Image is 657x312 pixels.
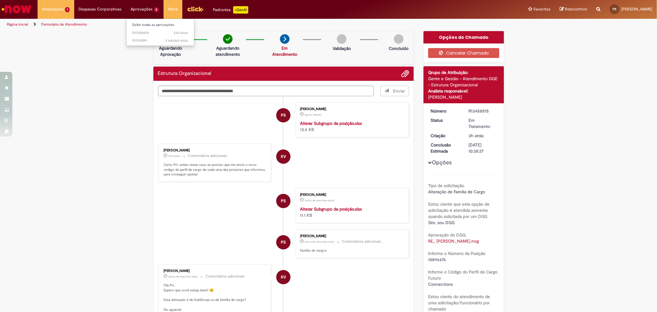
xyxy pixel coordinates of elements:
b: Aprovação do DGG. [428,232,466,238]
b: Tipo de solicitação [428,183,464,188]
span: Alteração de Família de Cargo [428,189,485,195]
span: 1 [65,7,70,12]
div: Priscila Alves Morais Da Silva [276,194,290,208]
p: Olá Pri, Espero que você esteja bem!! 😊 Essa alteração é de SubGroup ou de família de cargo? No a... [164,283,266,312]
div: [PERSON_NAME] [164,149,266,152]
small: Comentários adicionais [206,274,245,279]
div: [PERSON_NAME] [300,107,403,111]
ul: Aprovações [126,18,195,46]
div: 28/08/2025 15:07:00 [468,133,497,139]
time: 28/08/2025 17:04:48 [305,240,334,244]
span: Connections [428,281,453,287]
b: Informe o Código do Perfil de Cargo Futuro [428,269,497,281]
ul: Trilhas de página [5,19,433,30]
p: Validação [333,45,351,51]
div: 13.6 KB [300,120,403,133]
span: PS [281,108,286,123]
p: Aguardando atendimento [213,45,243,57]
span: cerca de uma hora atrás [168,275,198,278]
a: Alterar Subgrupo da posição.xlsx [300,121,362,126]
time: 28/08/2025 17:05:05 [305,199,334,202]
a: Rascunhos [560,6,587,12]
b: Estou ciente do atendimento de uma solicitação/funcionário por chamado [428,294,490,312]
span: Favoritos [533,6,550,12]
span: 10896676 [428,257,446,262]
div: Analista responsável: [428,88,499,94]
time: 02/06/2025 08:51:40 [165,38,188,43]
div: [PERSON_NAME] [300,193,403,197]
p: Concluído [389,45,408,51]
span: KV [281,270,286,285]
span: More [168,6,178,12]
div: Em Tratamento [468,117,497,129]
div: [PERSON_NAME] [300,234,403,238]
span: cerca de uma hora atrás [305,240,334,244]
a: Formulário de Atendimento [41,22,87,27]
div: Priscila Alves Morais Da Silva [276,108,290,122]
a: Página inicial [7,22,28,27]
div: Grupo de Atribuição: [428,69,499,76]
div: Karine Vieira [276,150,290,164]
dt: Status [426,117,464,123]
button: Cancelar Chamado [428,48,499,58]
time: 28/08/2025 17:41:38 [168,154,180,158]
div: 11.1 KB [300,206,403,218]
dt: Número [426,108,464,114]
time: 06/08/2025 10:30:45 [174,31,188,35]
span: 3 mês(es) atrás [165,38,188,43]
span: 3h atrás [468,133,484,138]
img: check-circle-green.png [223,34,233,44]
img: click_logo_yellow_360x200.png [187,4,204,14]
span: Sim, sou DGG [428,220,455,225]
a: Download de RE_ Ajuste SubGrupo.msg [428,238,479,244]
p: Certo Pri, então nesse caso eu preciso que me envie o novo código de perfil de cargo de cada uma ... [164,162,266,177]
div: Gente e Gestão - Atendimento GGE - Estrutura Organizacional [428,76,499,88]
div: Opções do Chamado [424,31,504,43]
b: Estou ciente que esta opção de solicitação é atendida somente quando solicitada por um DGG [428,201,489,219]
span: R13358434 [133,31,188,35]
dt: Conclusão Estimada [426,142,464,154]
textarea: Digite sua mensagem aqui... [158,86,374,96]
div: Padroniza [213,6,248,14]
div: Karine Vieira [276,270,290,284]
span: 37m atrás [168,154,180,158]
img: ServiceNow [1,3,32,15]
div: R13458515 [468,108,497,114]
p: Aguardando Aprovação [156,45,186,57]
span: R13115891 [133,38,188,43]
small: Comentários adicionais [342,239,381,244]
p: Família de cargos [300,248,403,253]
img: img-circle-grey.png [337,34,347,44]
img: img-circle-grey.png [394,34,404,44]
span: Aprovações [131,6,153,12]
div: Priscila Alves Morais Da Silva [276,235,290,249]
div: [PERSON_NAME] [428,94,499,100]
div: [PERSON_NAME] [164,269,266,273]
time: 28/08/2025 15:07:00 [468,133,484,138]
span: 23d atrás [174,31,188,35]
span: PS [281,194,286,208]
span: [PERSON_NAME] [621,6,652,12]
button: Adicionar anexos [401,70,409,78]
span: Despesas Corporativas [79,6,122,12]
h2: Estrutura Organizacional Histórico de tíquete [158,71,212,76]
small: Comentários adicionais [188,153,228,158]
time: 28/08/2025 18:18:03 [305,113,321,117]
span: 2 [154,7,159,12]
dt: Criação [426,133,464,139]
span: PS [281,235,286,250]
a: Exibir todas as aprovações [127,22,194,28]
div: [DATE] 10:38:27 [468,142,497,154]
span: Agora mesmo [305,113,321,117]
b: Informe o Número da Posição [428,251,485,256]
a: Alterar Subgrupo da posição.xlsx [300,206,362,212]
span: PS [613,7,616,11]
a: Em Atendimento [272,45,297,57]
span: cerca de uma hora atrás [305,199,334,202]
span: Requisições [42,6,64,12]
a: Aberto R13358434 : [127,30,194,36]
span: KV [281,149,286,164]
p: +GenAi [233,6,248,14]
